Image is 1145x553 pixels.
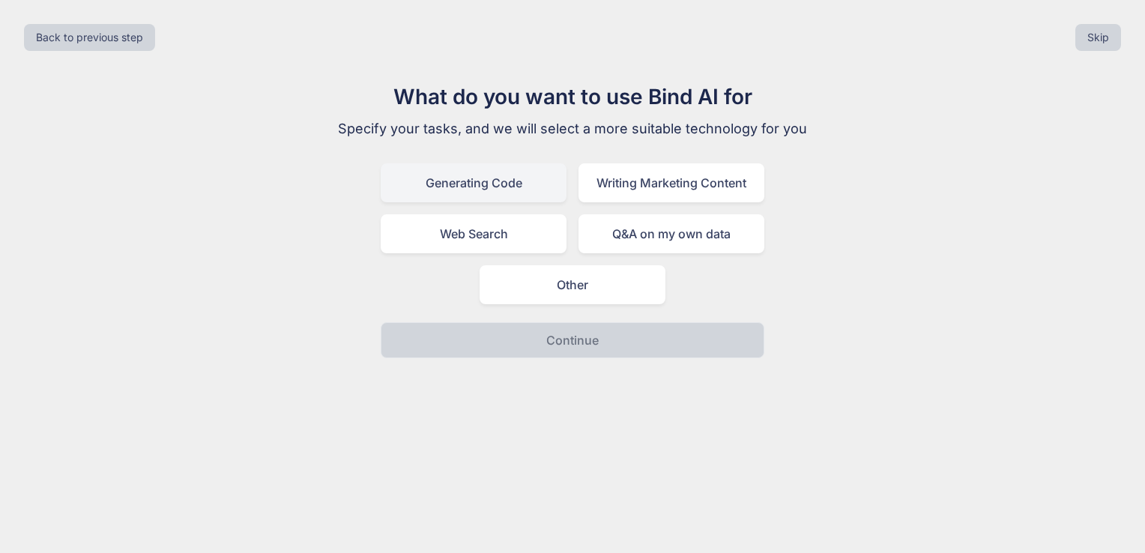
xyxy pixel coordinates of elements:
div: Writing Marketing Content [578,163,764,202]
div: Web Search [381,214,567,253]
button: Back to previous step [24,24,155,51]
button: Continue [381,322,764,358]
h1: What do you want to use Bind AI for [321,81,824,112]
div: Other [480,265,665,304]
button: Skip [1075,24,1121,51]
div: Q&A on my own data [578,214,764,253]
p: Continue [546,331,599,349]
div: Generating Code [381,163,567,202]
p: Specify your tasks, and we will select a more suitable technology for you [321,118,824,139]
